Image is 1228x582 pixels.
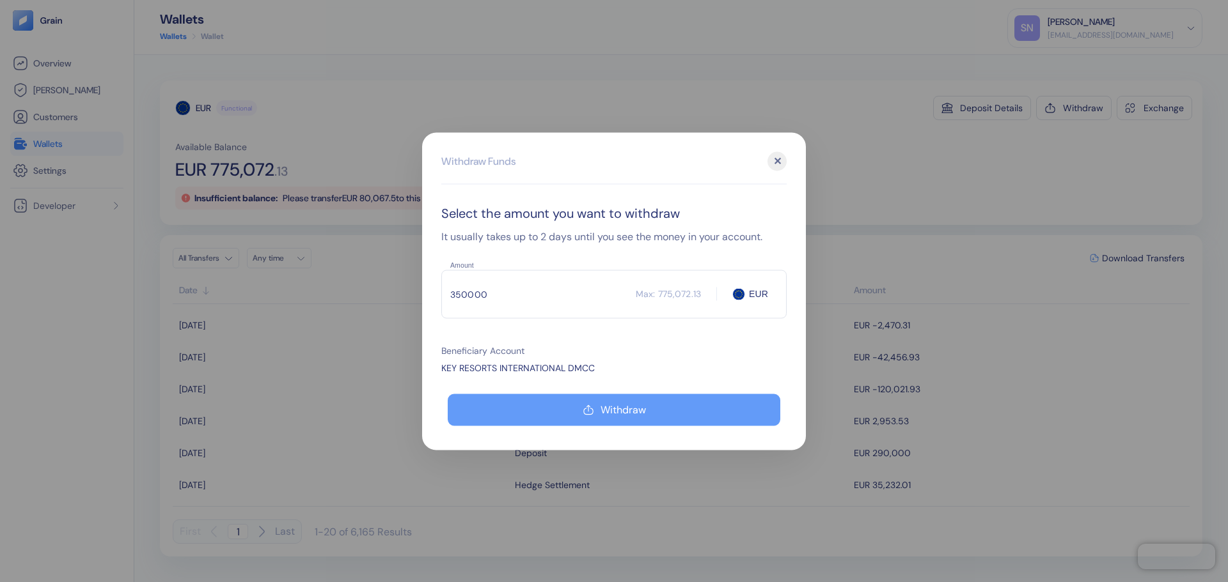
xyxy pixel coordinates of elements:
div: Beneficiary Account [441,344,787,357]
iframe: Chatra live chat [1138,544,1215,569]
div: Select the amount you want to withdraw [441,203,787,222]
div: KEY RESORTS INTERNATIONAL DMCC [441,361,787,374]
label: Amount [450,260,474,270]
button: Withdraw [448,394,780,425]
div: Max: 775,072.13 [636,287,701,300]
div: It usually takes up to 2 days until you see the money in your account. [441,229,787,244]
div: Withdraw [601,404,646,415]
div: Withdraw Funds [441,153,516,169]
div: ✕ [767,151,787,171]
